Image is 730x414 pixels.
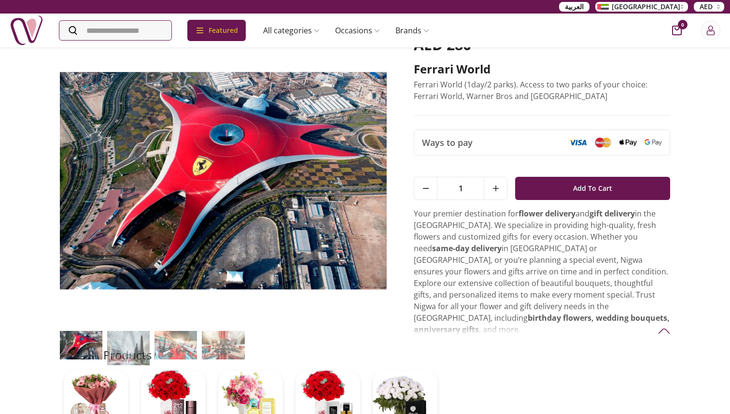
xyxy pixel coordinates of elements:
img: Visa [569,139,587,146]
input: Search [59,21,171,40]
img: Arabic_dztd3n.png [597,4,609,10]
span: Ways to pay [422,136,473,149]
strong: birthday flowers, wedding bouquets, anniversary gifts [414,313,670,335]
strong: flower delivery [519,208,576,219]
button: [GEOGRAPHIC_DATA] [595,2,688,12]
span: 1 [437,177,484,200]
strong: same-day delivery [432,243,502,254]
h2: Ferrari World [414,61,670,77]
a: Occasions [327,21,388,40]
p: Your premier destination for and in the [GEOGRAPHIC_DATA]. We specialize in providing high-qualit... [414,208,670,335]
span: AED [700,2,713,12]
img: Nigwa-uae-gifts [10,14,43,47]
img: Mastercard [594,137,612,147]
div: Featured [187,20,246,41]
a: All categories [255,21,327,40]
a: Brands [388,21,437,40]
button: Add To Cart [515,177,670,200]
img: Ferrari World [60,331,102,359]
img: Ferrari World [154,331,197,359]
img: Ferrari World [202,331,244,359]
button: cart-button [672,26,682,35]
p: Ferrari World (1day/2 parks). Access to two parks of your choice: Ferrari World, Warner Bros and ... [414,79,670,102]
button: Login [701,21,720,40]
span: 0 [678,20,688,29]
span: [GEOGRAPHIC_DATA] [612,2,680,12]
img: Ferrari World [60,36,387,325]
img: Apple Pay [619,139,637,146]
img: arrow [658,325,670,337]
button: AED [694,2,724,12]
strong: gift delivery [590,208,635,219]
span: Add To Cart [573,180,612,197]
span: العربية [565,2,584,12]
img: Google Pay [645,139,662,146]
img: Ferrari World [107,331,150,365]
